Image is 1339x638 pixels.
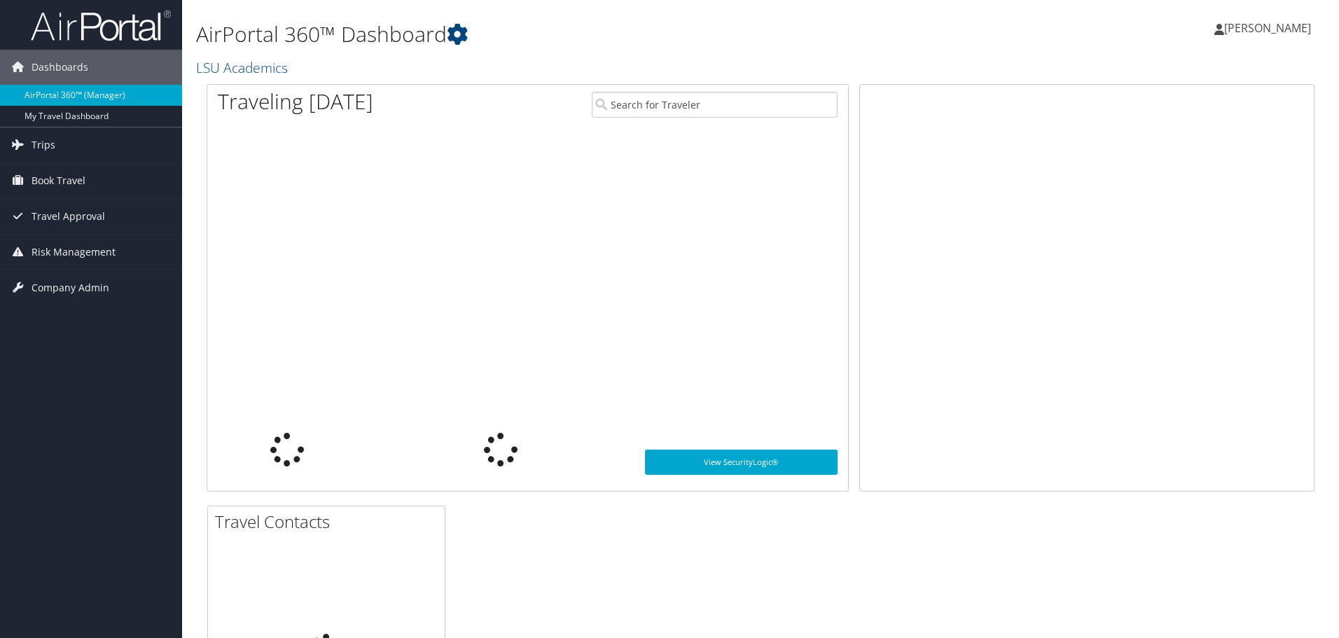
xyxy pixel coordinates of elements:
[1214,7,1325,49] a: [PERSON_NAME]
[196,20,949,49] h1: AirPortal 360™ Dashboard
[32,270,109,305] span: Company Admin
[645,450,838,475] a: View SecurityLogic®
[32,50,88,85] span: Dashboards
[32,235,116,270] span: Risk Management
[215,510,445,534] h2: Travel Contacts
[32,163,85,198] span: Book Travel
[32,127,55,162] span: Trips
[196,58,291,77] a: LSU Academics
[1224,20,1311,36] span: [PERSON_NAME]
[32,199,105,234] span: Travel Approval
[31,9,171,42] img: airportal-logo.png
[592,92,838,118] input: Search for Traveler
[218,87,373,116] h1: Traveling [DATE]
